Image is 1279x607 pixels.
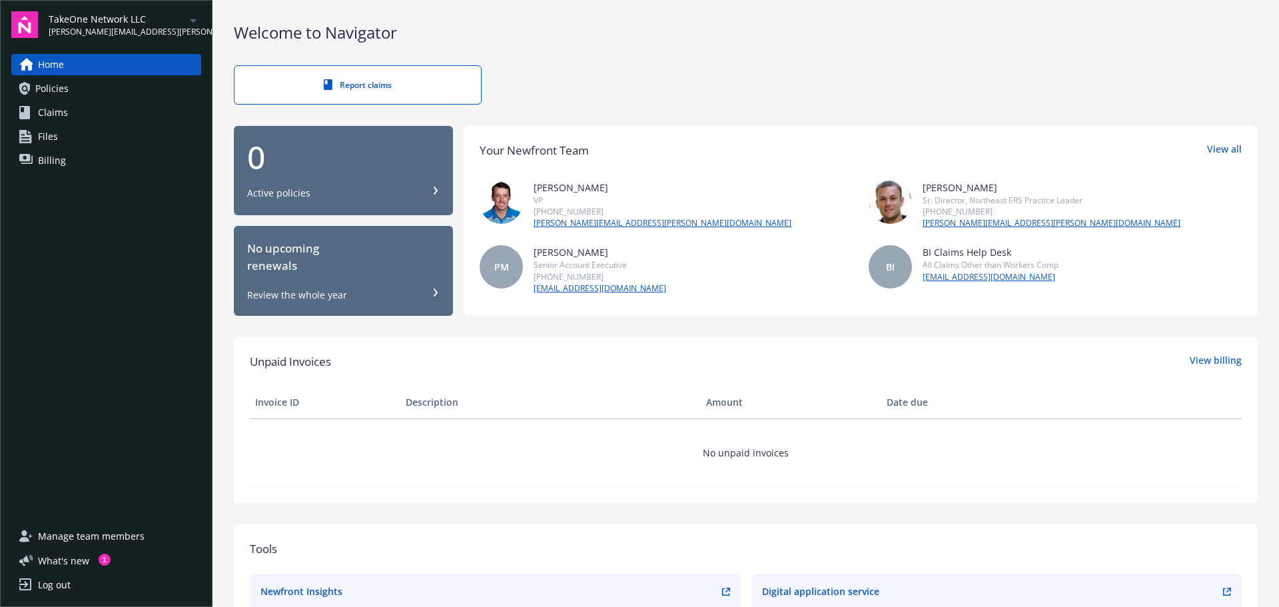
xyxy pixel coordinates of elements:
a: arrowDropDown [185,12,201,28]
div: [PHONE_NUMBER] [534,206,791,217]
span: Unpaid Invoices [250,353,331,370]
a: View billing [1190,353,1242,370]
button: TakeOne Network LLC[PERSON_NAME][EMAIL_ADDRESS][PERSON_NAME][DOMAIN_NAME]arrowDropDown [49,11,201,38]
div: [PERSON_NAME] [534,245,666,259]
div: No upcoming renewals [247,240,440,275]
button: What's new1 [11,554,111,568]
div: Active policies [247,187,310,200]
span: Home [38,54,64,75]
div: Log out [38,574,71,596]
th: Amount [701,386,881,418]
a: [EMAIL_ADDRESS][DOMAIN_NAME] [534,283,666,295]
div: [PERSON_NAME] [923,181,1180,195]
td: No unpaid invoices [250,418,1242,486]
div: [PERSON_NAME] [534,181,791,195]
img: photo [480,181,523,224]
div: Review the whole year [247,289,347,302]
div: Your Newfront Team [480,142,589,159]
div: Report claims [261,79,454,91]
div: Digital application service [762,584,879,598]
th: Date due [881,386,1032,418]
span: Files [38,126,58,147]
button: No upcomingrenewalsReview the whole year [234,226,453,316]
span: What ' s new [38,554,89,568]
span: Policies [35,78,69,99]
span: PM [494,260,509,274]
div: 0 [247,141,440,173]
a: Report claims [234,65,482,105]
div: 1 [99,554,111,566]
span: Claims [38,102,68,123]
a: View all [1207,142,1242,159]
div: BI Claims Help Desk [923,245,1059,259]
th: Description [400,386,701,418]
a: Billing [11,150,201,171]
img: photo [869,181,912,224]
span: BI [886,260,895,274]
div: All Claims Other than Workers Comp [923,259,1059,271]
span: Manage team members [38,526,145,547]
th: Invoice ID [250,386,400,418]
a: Manage team members [11,526,201,547]
a: Policies [11,78,201,99]
span: TakeOne Network LLC [49,12,185,26]
a: Files [11,126,201,147]
div: Sr. Director, Northeast ERS Practice Leader [923,195,1180,206]
a: [EMAIL_ADDRESS][DOMAIN_NAME] [923,271,1059,283]
div: [PHONE_NUMBER] [534,271,666,283]
span: Billing [38,150,66,171]
div: VP [534,195,791,206]
div: Newfront Insights [260,584,342,598]
div: Tools [250,540,1242,558]
a: [PERSON_NAME][EMAIL_ADDRESS][PERSON_NAME][DOMAIN_NAME] [534,217,791,229]
div: Senior Account Executive [534,259,666,271]
div: [PHONE_NUMBER] [923,206,1180,217]
button: 0Active policies [234,126,453,216]
a: Home [11,54,201,75]
a: Claims [11,102,201,123]
img: navigator-logo.svg [11,11,38,38]
a: [PERSON_NAME][EMAIL_ADDRESS][PERSON_NAME][DOMAIN_NAME] [923,217,1180,229]
span: [PERSON_NAME][EMAIL_ADDRESS][PERSON_NAME][DOMAIN_NAME] [49,26,185,38]
div: Welcome to Navigator [234,21,1258,44]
